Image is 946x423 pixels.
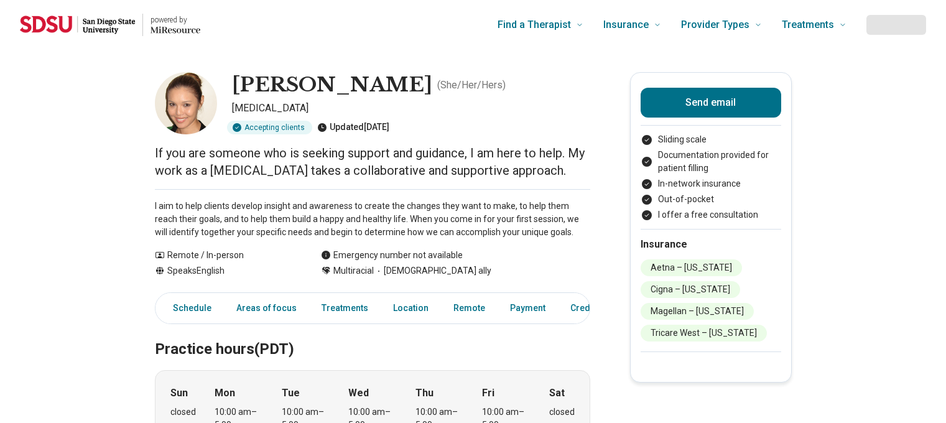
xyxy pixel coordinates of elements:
[641,88,781,118] button: Send email
[155,249,296,262] div: Remote / In-person
[503,295,553,321] a: Payment
[641,193,781,206] li: Out-of-pocket
[155,72,217,134] img: Alexa Rabin, Psychologist
[314,295,376,321] a: Treatments
[782,16,834,34] span: Treatments
[151,15,200,25] p: powered by
[446,295,493,321] a: Remote
[549,386,565,401] strong: Sat
[603,16,649,34] span: Insurance
[641,208,781,221] li: I offer a free consultation
[641,133,781,146] li: Sliding scale
[333,264,374,277] span: Multiracial
[641,259,742,276] li: Aetna – [US_STATE]
[155,144,590,179] p: If you are someone who is seeking support and guidance, I am here to help. My work as a [MEDICAL_...
[282,386,300,401] strong: Tue
[155,309,590,360] h2: Practice hours (PDT)
[227,121,312,134] div: Accepting clients
[681,16,749,34] span: Provider Types
[374,264,491,277] span: [DEMOGRAPHIC_DATA] ally
[158,295,219,321] a: Schedule
[641,133,781,221] ul: Payment options
[232,72,432,98] h1: [PERSON_NAME]
[155,200,590,239] p: I aim to help clients develop insight and awareness to create the changes they want to make, to h...
[348,386,369,401] strong: Wed
[232,101,590,116] p: [MEDICAL_DATA]
[563,295,633,321] a: Credentials
[386,295,436,321] a: Location
[641,149,781,175] li: Documentation provided for patient filling
[229,295,304,321] a: Areas of focus
[641,325,767,342] li: Tricare West – [US_STATE]
[549,406,575,419] div: closed
[155,264,296,277] div: Speaks English
[170,386,188,401] strong: Sun
[321,249,463,262] div: Emergency number not available
[437,78,506,93] p: ( She/Her/Hers )
[215,386,235,401] strong: Mon
[641,177,781,190] li: In-network insurance
[415,386,434,401] strong: Thu
[498,16,571,34] span: Find a Therapist
[641,281,740,298] li: Cigna – [US_STATE]
[317,121,389,134] div: Updated [DATE]
[641,237,781,252] h2: Insurance
[170,406,196,419] div: closed
[482,386,494,401] strong: Fri
[20,5,200,45] a: Home page
[641,303,754,320] li: Magellan – [US_STATE]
